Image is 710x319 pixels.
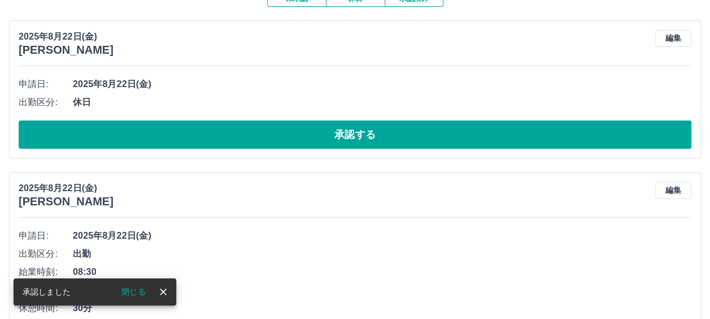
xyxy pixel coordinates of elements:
[155,283,172,300] button: close
[19,120,691,149] button: 承認する
[73,96,691,109] span: 休日
[655,182,691,199] button: 編集
[19,265,73,279] span: 始業時刻:
[655,30,691,47] button: 編集
[73,247,691,261] span: 出勤
[73,301,691,315] span: 30分
[19,247,73,261] span: 出勤区分:
[19,301,73,315] span: 休憩時間:
[73,229,691,243] span: 2025年8月22日(金)
[19,96,73,109] span: 出勤区分:
[112,283,155,300] button: 閉じる
[19,77,73,91] span: 申請日:
[19,30,114,44] p: 2025年8月22日(金)
[73,265,691,279] span: 08:30
[73,283,691,297] span: 14:00
[19,182,114,195] p: 2025年8月22日(金)
[19,229,73,243] span: 申請日:
[19,195,114,208] h3: [PERSON_NAME]
[23,282,71,302] div: 承認しました
[73,77,691,91] span: 2025年8月22日(金)
[19,44,114,57] h3: [PERSON_NAME]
